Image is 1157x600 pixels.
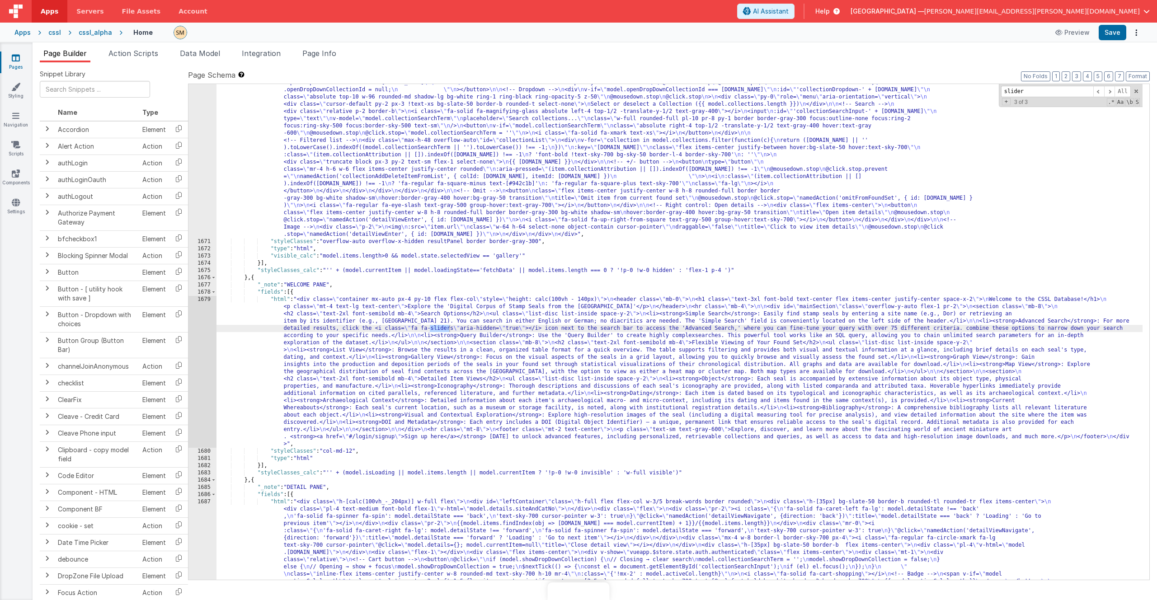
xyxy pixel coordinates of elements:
span: Page Info [302,49,336,58]
div: 1686 [188,491,216,498]
span: RegExp Search [1107,98,1115,106]
td: Component - HTML [54,484,139,501]
span: Integration [242,49,281,58]
td: Blocking Spinner Modal [54,247,139,264]
td: Action [139,517,169,534]
td: Element [139,467,169,484]
span: Data Model [180,49,220,58]
button: 1 [1052,71,1060,81]
div: 1684 [188,477,216,484]
td: Action [139,188,169,205]
td: Action [139,441,169,467]
td: Action [139,247,169,264]
td: Button Group (Button Bar) [54,332,139,358]
div: 1674 [188,260,216,267]
div: cssl_alpha [79,28,112,37]
span: Page Schema [188,70,235,80]
td: Element [139,306,169,332]
button: 4 [1083,71,1092,81]
button: 5 [1094,71,1102,81]
td: Button [54,264,139,281]
td: Cleave Phone input [54,425,139,441]
span: Alt-Enter [1115,86,1131,97]
input: Search Snippets ... [40,81,150,98]
span: AI Assistant [753,7,789,16]
span: Action Scripts [108,49,158,58]
td: DropZone File Upload [54,567,139,584]
div: 1675 [188,267,216,274]
td: bfcheckbox1 [54,230,139,247]
td: Cleave - Credit Card [54,408,139,425]
div: 1671 [188,238,216,245]
td: Date Time Picker [54,534,139,551]
td: ClearFix [54,391,139,408]
td: Button - [ utility hook with save ] [54,281,139,306]
div: 1682 [188,462,216,469]
span: Servers [76,7,103,16]
td: Element [139,534,169,551]
span: Search In Selection [1135,98,1140,106]
button: 2 [1062,71,1070,81]
td: cookie - set [54,517,139,534]
span: Help [815,7,830,16]
td: Element [139,121,169,138]
div: Apps [14,28,31,37]
td: Action [139,171,169,188]
td: Action [139,155,169,171]
img: e9616e60dfe10b317d64a5e98ec8e357 [174,26,187,39]
button: Preview [1050,25,1095,40]
td: Element [139,332,169,358]
button: 7 [1115,71,1124,81]
td: Alert Action [54,138,139,155]
td: Component BF [54,501,139,517]
div: 1673 [188,253,216,260]
button: AI Assistant [737,4,795,19]
div: cssl [48,28,61,37]
span: File Assets [122,7,161,16]
span: Snippet Library [40,70,85,79]
h4: Home [133,29,153,36]
td: Accordion [54,121,139,138]
td: Action [139,551,169,567]
td: Action [139,138,169,155]
button: [GEOGRAPHIC_DATA] — [PERSON_NAME][EMAIL_ADDRESS][PERSON_NAME][DOMAIN_NAME] [851,7,1150,16]
td: Button - Dropdown with choices [54,306,139,332]
span: Apps [41,7,58,16]
td: authLogout [54,188,139,205]
td: authLoginOauth [54,171,139,188]
div: 1680 [188,448,216,455]
button: Options [1130,26,1143,39]
div: 1685 [188,484,216,491]
button: Save [1099,25,1126,40]
button: 3 [1072,71,1081,81]
span: Toggel Replace mode [1002,98,1011,105]
span: Type [142,108,158,116]
span: Whole Word Search [1125,98,1133,106]
span: 3 of 3 [1011,99,1031,105]
div: 1679 [188,296,216,448]
div: 1683 [188,469,216,477]
td: debounce [54,551,139,567]
span: [GEOGRAPHIC_DATA] — [851,7,924,16]
td: Element [139,484,169,501]
div: 1672 [188,245,216,253]
td: Element [139,501,169,517]
td: Element [139,205,169,230]
span: [PERSON_NAME][EMAIL_ADDRESS][PERSON_NAME][DOMAIN_NAME] [924,7,1140,16]
td: authLogin [54,155,139,171]
button: Format [1126,71,1150,81]
td: Element [139,567,169,584]
button: 6 [1104,71,1113,81]
span: CaseSensitive Search [1116,98,1124,106]
td: Element [139,391,169,408]
td: channelJoinAnonymous [54,358,139,375]
div: 1681 [188,455,216,462]
td: Authorize Payment Gateway [54,205,139,230]
td: Clipboard - copy model field [54,441,139,467]
div: 1677 [188,281,216,289]
button: No Folds [1021,71,1050,81]
td: Element [139,408,169,425]
span: Name [58,108,77,116]
input: Search for [1001,86,1093,97]
td: Element [139,230,169,247]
